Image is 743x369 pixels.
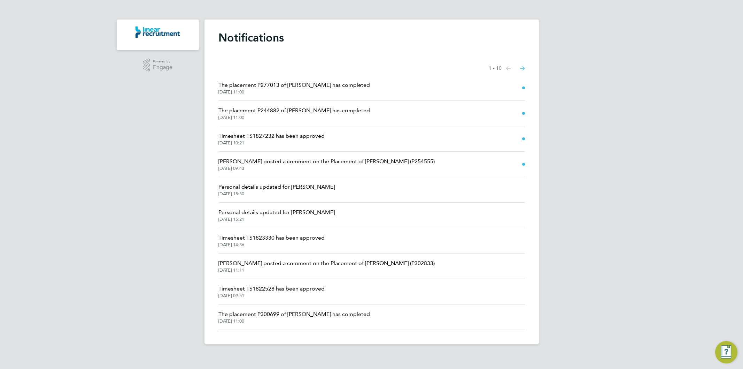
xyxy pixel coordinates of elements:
[218,318,370,324] span: [DATE] 11:00
[125,27,191,38] a: Go to home page
[218,310,370,324] a: The placement P300699 of [PERSON_NAME] has completed[DATE] 11:00
[153,59,172,65] span: Powered by
[218,132,325,146] a: Timesheet TS1827232 has been approved[DATE] 10:21
[143,59,172,72] a: Powered byEngage
[218,81,370,95] a: The placement P277013 of [PERSON_NAME] has completed[DATE] 11:00
[489,61,525,75] nav: Select page of notifications list
[218,115,370,120] span: [DATE] 11:00
[218,183,335,197] a: Personal details updated for [PERSON_NAME][DATE] 15:30
[218,31,525,45] h1: Notifications
[489,65,502,72] span: 1 - 10
[218,285,325,293] span: Timesheet TS1822528 has been approved
[218,106,370,115] span: The placement P244882 of [PERSON_NAME] has completed
[218,208,335,222] a: Personal details updated for [PERSON_NAME][DATE] 15:21
[218,285,325,299] a: Timesheet TS1822528 has been approved[DATE] 09:51
[153,65,172,70] span: Engage
[218,310,370,318] span: The placement P300699 of [PERSON_NAME] has completed
[218,157,435,166] span: [PERSON_NAME] posted a comment on the Placement of [PERSON_NAME] (P254555)
[218,217,335,222] span: [DATE] 15:21
[218,157,435,171] a: [PERSON_NAME] posted a comment on the Placement of [PERSON_NAME] (P254555)[DATE] 09:43
[218,234,325,242] span: Timesheet TS1823330 has been approved
[218,89,370,95] span: [DATE] 11:00
[218,166,435,171] span: [DATE] 09:43
[218,106,370,120] a: The placement P244882 of [PERSON_NAME] has completed[DATE] 11:00
[218,242,325,248] span: [DATE] 14:36
[218,208,335,217] span: Personal details updated for [PERSON_NAME]
[218,191,335,197] span: [DATE] 15:30
[218,234,325,248] a: Timesheet TS1823330 has been approved[DATE] 14:36
[218,132,325,140] span: Timesheet TS1827232 has been approved
[715,341,737,363] button: Engage Resource Center
[218,259,435,273] a: [PERSON_NAME] posted a comment on the Placement of [PERSON_NAME] (P302833)[DATE] 11:11
[218,183,335,191] span: Personal details updated for [PERSON_NAME]
[218,81,370,89] span: The placement P277013 of [PERSON_NAME] has completed
[117,20,199,50] nav: Main navigation
[136,27,180,38] img: linearrecruitment-logo-retina.png
[218,140,325,146] span: [DATE] 10:21
[218,259,435,268] span: [PERSON_NAME] posted a comment on the Placement of [PERSON_NAME] (P302833)
[218,268,435,273] span: [DATE] 11:11
[218,293,325,299] span: [DATE] 09:51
